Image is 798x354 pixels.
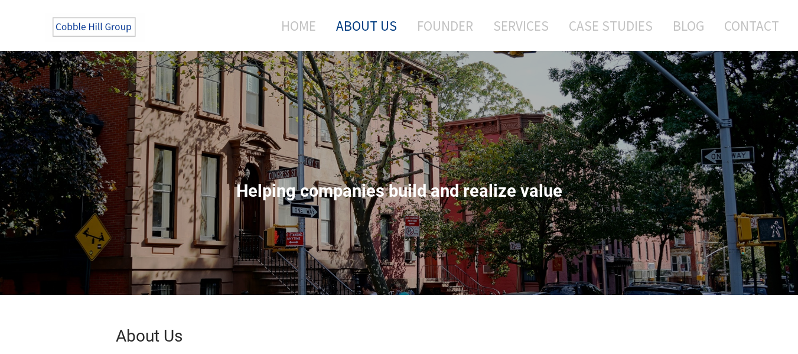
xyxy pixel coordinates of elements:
[408,10,482,41] a: Founder
[560,10,662,41] a: Case Studies
[484,10,558,41] a: Services
[116,328,683,345] h2: About Us
[236,181,562,201] span: Helping companies build and realize value
[327,10,406,41] a: About Us
[715,10,779,41] a: Contact
[664,10,713,41] a: Blog
[263,10,325,41] a: Home
[45,12,145,42] img: The Cobble Hill Group LLC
